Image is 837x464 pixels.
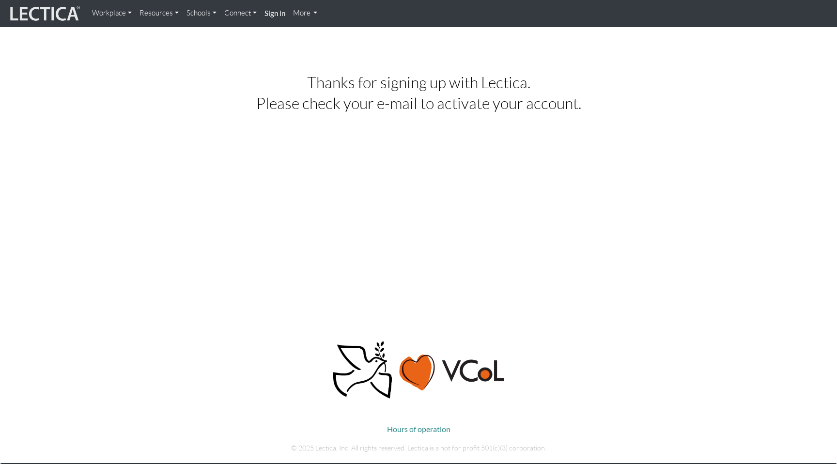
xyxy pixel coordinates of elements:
a: More [289,4,322,23]
a: Resources [136,4,183,23]
img: lecticalive [8,4,80,23]
strong: Sign in [264,9,285,17]
a: Sign in [261,4,289,23]
img: Peace, love, VCoL [330,340,507,400]
a: Schools [183,4,220,23]
a: Hours of operation [387,424,450,433]
h2: Thanks for signing up with Lectica. [147,74,690,91]
h2: Please check your e-mail to activate your account. [147,94,690,111]
a: Connect [220,4,261,23]
a: Workplace [88,4,136,23]
p: © 2025 Lectica, Inc. All rights reserved. Lectica is a not for profit 501(c)(3) corporation. [150,443,687,453]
